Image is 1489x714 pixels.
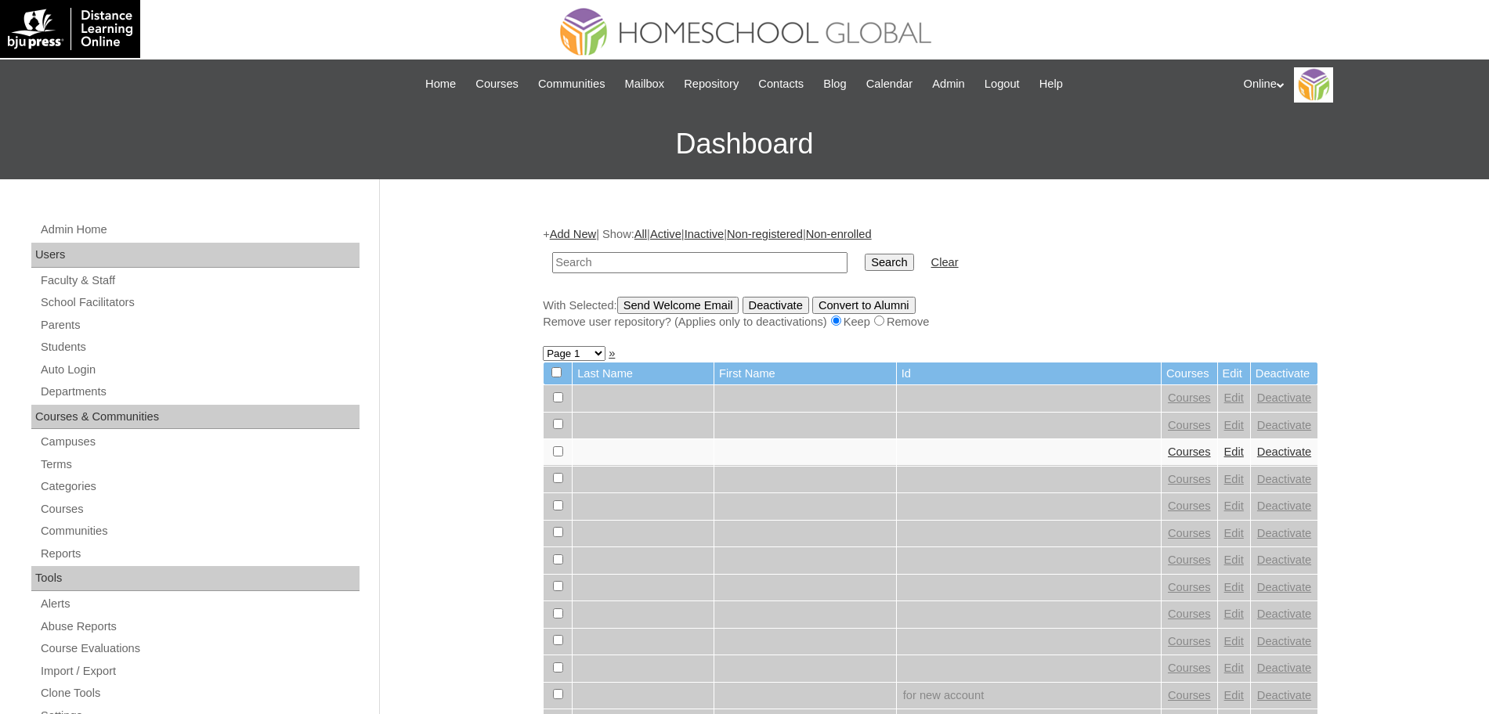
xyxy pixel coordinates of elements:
span: Repository [684,75,739,93]
a: Deactivate [1257,581,1311,593]
a: Edit [1224,689,1244,701]
a: Deactivate [1257,473,1311,485]
a: Edit [1224,419,1244,431]
div: Tools [31,566,360,591]
span: Logout [985,75,1020,93]
a: Courses [1168,608,1211,620]
td: for new account [897,683,1161,709]
td: Edit [1218,362,1250,385]
a: Reports [39,544,360,564]
a: Edit [1224,445,1244,458]
a: Deactivate [1257,554,1311,566]
a: Terms [39,455,360,474]
span: Communities [538,75,605,93]
a: Non-registered [727,228,803,240]
span: Contacts [758,75,804,93]
a: Course Evaluations [39,639,360,658]
span: Calendar [866,75,913,93]
a: Edit [1224,473,1244,485]
a: Abuse Reports [39,617,360,636]
a: Courses [1168,527,1211,539]
span: Home [425,75,456,93]
a: Courses [1168,445,1211,458]
a: Courses [1168,635,1211,647]
a: Deactivate [1257,499,1311,512]
input: Convert to Alumni [812,297,916,314]
a: Inactive [685,228,725,240]
a: Deactivate [1257,635,1311,647]
a: Edit [1224,635,1244,647]
a: Deactivate [1257,689,1311,701]
a: Students [39,337,360,357]
img: Online Academy [1294,67,1333,103]
a: Edit [1224,581,1244,593]
a: Deactivate [1257,391,1311,404]
td: Id [897,362,1161,385]
a: Courses [1168,391,1211,404]
a: Repository [676,75,746,93]
div: Users [31,243,360,268]
span: Blog [823,75,846,93]
a: Clone Tools [39,683,360,703]
a: Categories [39,477,360,496]
input: Search [865,254,913,271]
a: All [634,228,647,240]
div: Remove user repository? (Applies only to deactivations) Keep Remove [543,314,1318,330]
h3: Dashboard [8,109,1481,179]
a: Mailbox [617,75,673,93]
a: Edit [1224,554,1244,566]
a: Edit [1224,499,1244,512]
td: Courses [1162,362,1217,385]
a: Contacts [750,75,811,93]
div: Online [1244,67,1474,103]
a: Active [650,228,681,240]
div: + | Show: | | | | [543,226,1318,330]
a: Edit [1224,662,1244,674]
a: Deactivate [1257,608,1311,620]
a: Communities [530,75,613,93]
a: Edit [1224,608,1244,620]
span: Admin [932,75,965,93]
a: Courses [1168,581,1211,593]
a: Admin Home [39,220,360,240]
span: Courses [475,75,519,93]
a: Courses [468,75,526,93]
a: Import / Export [39,662,360,681]
a: Communities [39,521,360,541]
a: Logout [977,75,1028,93]
a: Courses [1168,473,1211,485]
span: Help [1039,75,1063,93]
a: Courses [1168,419,1211,431]
a: Deactivate [1257,445,1311,458]
input: Send Welcome Email [617,297,739,314]
a: Deactivate [1257,527,1311,539]
a: Courses [39,499,360,519]
a: Admin [924,75,973,93]
span: Mailbox [625,75,665,93]
a: Deactivate [1257,662,1311,674]
a: Campuses [39,432,360,452]
a: Auto Login [39,360,360,380]
a: Parents [39,316,360,335]
a: School Facilitators [39,293,360,312]
input: Search [552,252,848,273]
a: Deactivate [1257,419,1311,431]
a: Add New [550,228,596,240]
a: Help [1032,75,1071,93]
a: Non-enrolled [806,228,872,240]
a: Clear [931,256,959,269]
a: Courses [1168,554,1211,566]
input: Deactivate [743,297,809,314]
div: Courses & Communities [31,405,360,430]
a: Alerts [39,594,360,614]
td: First Name [714,362,896,385]
td: Deactivate [1251,362,1317,385]
a: Calendar [858,75,920,93]
a: Courses [1168,499,1211,512]
a: Courses [1168,662,1211,674]
a: Home [417,75,464,93]
a: Departments [39,382,360,402]
a: » [609,347,615,359]
td: Last Name [573,362,714,385]
img: logo-white.png [8,8,132,50]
